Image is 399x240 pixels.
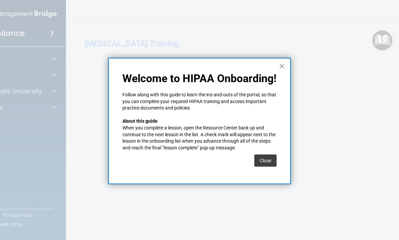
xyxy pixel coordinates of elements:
[279,61,285,71] button: Close
[122,92,277,112] p: Follow along with this guide to learn the ins-and-outs of the portal, so that you can complete yo...
[122,72,277,85] p: Welcome to HIPAA Onboarding!
[122,118,158,124] strong: About this guide
[122,125,277,151] p: When you complete a lesson, open the Resource Center back up and continue to the next lesson in t...
[254,154,277,167] button: Close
